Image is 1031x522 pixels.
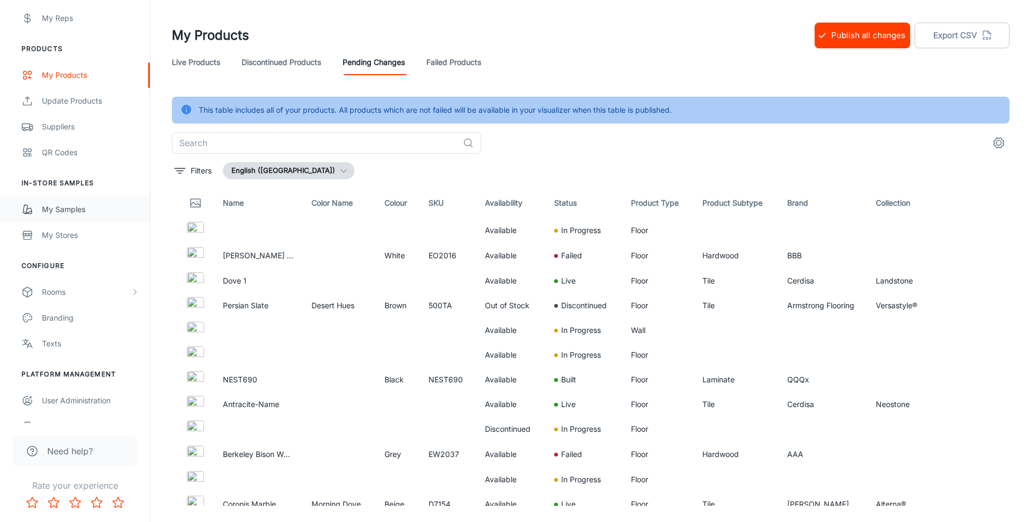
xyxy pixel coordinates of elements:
[546,188,622,218] th: Status
[779,243,867,269] td: BBB
[42,121,139,133] div: Suppliers
[172,132,459,154] input: Search
[622,492,694,517] td: Floor
[561,374,576,386] p: Built
[622,293,694,318] td: Floor
[476,441,546,467] td: Available
[694,492,779,517] td: Tile
[189,197,202,209] svg: Thumbnail
[867,492,932,517] td: Alterna®
[376,492,419,517] td: Beige
[223,162,354,179] button: English ([GEOGRAPHIC_DATA])
[867,188,932,218] th: Collection
[476,467,546,492] td: Available
[694,392,779,417] td: Tile
[223,448,294,460] p: Berkeley Bison Walnut 240 x 20/6mm
[303,293,376,318] td: Desert Hues
[303,188,376,218] th: Color Name
[622,417,694,441] td: Floor
[561,498,576,510] p: Live
[694,293,779,318] td: Tile
[86,492,107,513] button: Rate 4 star
[561,448,582,460] p: Failed
[622,343,694,367] td: Floor
[42,147,139,158] div: QR Codes
[622,188,694,218] th: Product Type
[476,243,546,269] td: Available
[223,374,294,386] p: NEST690
[561,275,576,287] p: Live
[42,95,139,107] div: Update Products
[343,49,405,75] a: Pending Changes
[476,188,546,218] th: Availability
[376,293,419,318] td: Brown
[223,300,294,311] p: Persian Slate
[561,349,601,361] p: In Progress
[376,367,419,392] td: Black
[107,492,129,513] button: Rate 5 star
[779,492,867,517] td: [PERSON_NAME] Flooringsdfa
[476,269,546,293] td: Available
[376,441,419,467] td: Grey
[64,492,86,513] button: Rate 3 star
[223,250,294,262] p: [PERSON_NAME] [PERSON_NAME] Oak 150 x 14/3mm
[867,293,932,318] td: Versastyle®
[622,367,694,392] td: Floor
[42,69,139,81] div: My Products
[199,100,672,120] div: This table includes all of your products. All products which are not failed will be available in ...
[476,343,546,367] td: Available
[815,23,910,48] button: Publish all changes
[622,269,694,293] td: Floor
[47,445,93,458] span: Need help?
[476,492,546,517] td: Available
[779,293,867,318] td: Armstrong Flooring
[914,23,1010,48] button: Export CSV
[172,26,249,45] h1: My Products
[476,417,546,441] td: Discontinued
[476,293,546,318] td: Out of Stock
[779,188,867,218] th: Brand
[694,441,779,467] td: Hardwood
[9,479,141,492] p: Rate your experience
[867,269,932,293] td: Landstone
[988,132,1010,154] button: settings
[420,188,477,218] th: SKU
[779,441,867,467] td: AAA
[42,312,139,324] div: Branding
[426,49,481,75] a: Failed Products
[42,421,139,432] div: Settings
[561,423,601,435] p: In Progress
[476,318,546,343] td: Available
[561,324,601,336] p: In Progress
[694,269,779,293] td: Tile
[561,300,607,311] p: Discontinued
[172,49,220,75] a: Live Products
[420,441,477,467] td: EW2037
[622,318,694,343] td: Wall
[42,12,139,24] div: My Reps
[43,492,64,513] button: Rate 2 star
[622,243,694,269] td: Floor
[376,243,419,269] td: White
[779,367,867,392] td: QQQx
[21,492,43,513] button: Rate 1 star
[622,218,694,243] td: Floor
[42,286,130,298] div: Rooms
[214,188,303,218] th: Name
[779,392,867,417] td: Cerdisa
[622,467,694,492] td: Floor
[694,367,779,392] td: Laminate
[420,367,477,392] td: NEST690
[223,498,294,510] p: Coronis Marble
[42,338,139,350] div: Texts
[694,243,779,269] td: Hardwood
[622,441,694,467] td: Floor
[561,398,576,410] p: Live
[42,229,139,241] div: My Stores
[476,392,546,417] td: Available
[223,398,294,410] p: Antracite-Name
[694,188,779,218] th: Product Subtype
[779,269,867,293] td: Cerdisa
[420,492,477,517] td: D7154
[622,392,694,417] td: Floor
